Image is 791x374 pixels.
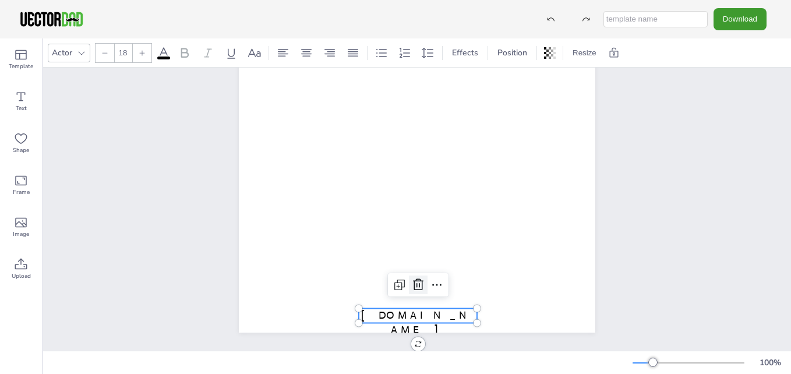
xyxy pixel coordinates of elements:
[9,62,33,71] span: Template
[495,47,529,58] span: Position
[450,47,481,58] span: Effects
[361,309,475,336] span: [DOMAIN_NAME]
[19,10,84,28] img: VectorDad-1.png
[568,44,601,62] button: Resize
[12,271,31,281] span: Upload
[13,230,29,239] span: Image
[50,45,75,61] div: Actor
[714,8,767,30] button: Download
[603,11,708,27] input: template name
[16,104,27,113] span: Text
[756,357,784,368] div: 100 %
[13,188,30,197] span: Frame
[13,146,29,155] span: Shape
